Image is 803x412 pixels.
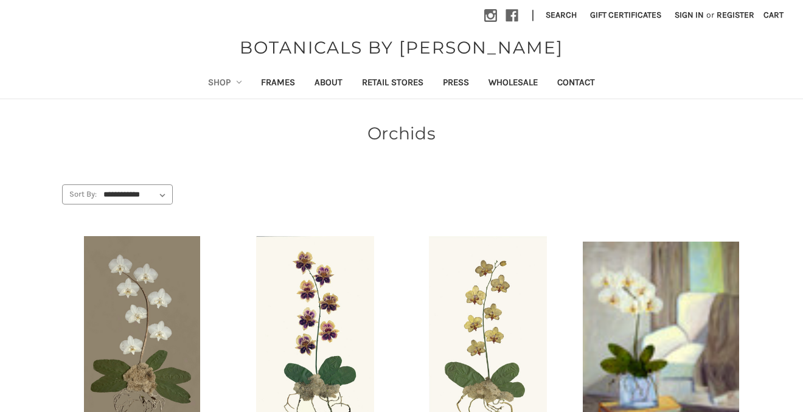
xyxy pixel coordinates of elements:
[433,69,479,99] a: Press
[352,69,433,99] a: Retail Stores
[763,10,784,20] span: Cart
[305,69,352,99] a: About
[251,69,305,99] a: Frames
[479,69,547,99] a: Wholesale
[527,6,539,26] li: |
[63,185,97,203] label: Sort By:
[705,9,715,21] span: or
[234,35,569,60] a: BOTANICALS BY [PERSON_NAME]
[198,69,252,99] a: Shop
[547,69,605,99] a: Contact
[62,120,741,146] h1: Orchids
